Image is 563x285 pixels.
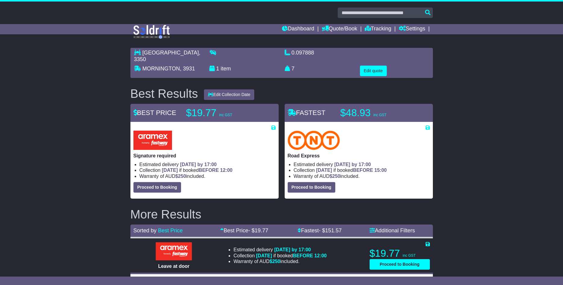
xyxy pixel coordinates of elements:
[370,228,415,234] a: Additional Filters
[288,153,430,159] p: Road Express
[178,174,186,179] span: 250
[274,247,311,252] span: [DATE] by 17:00
[374,168,387,173] span: 15:00
[156,242,192,260] img: Aramex: Leave at door
[256,253,272,258] span: [DATE]
[334,162,371,167] span: [DATE] by 17:00
[288,182,335,193] button: Proceed to Booking
[158,264,189,269] span: Leave at door
[256,253,327,258] span: if booked
[248,228,268,234] span: - $
[360,66,387,76] button: Edit quote
[142,50,199,56] span: [GEOGRAPHIC_DATA]
[294,173,430,179] li: Warranty of AUD included.
[370,247,430,259] p: $19.77
[319,228,342,234] span: - $
[133,182,181,193] button: Proceed to Booking
[370,259,430,270] button: Proceed to Booking
[175,174,186,179] span: $
[330,174,340,179] span: $
[332,174,340,179] span: 250
[139,167,276,173] li: Collection
[403,253,416,258] span: inc GST
[294,162,430,167] li: Estimated delivery
[142,66,180,72] span: MORNINGTON
[288,131,340,150] img: TNT Domestic: Road Express
[139,173,276,179] li: Warranty of AUD included.
[233,259,327,264] li: Warranty of AUD included.
[133,131,172,150] img: Aramex: Signature required
[133,153,276,159] p: Signature required
[292,66,295,72] span: 7
[134,50,200,62] span: , 3350
[270,259,280,264] span: $
[374,113,386,117] span: inc GST
[314,253,327,258] span: 12:00
[399,24,425,34] a: Settings
[162,168,178,173] span: [DATE]
[186,107,261,119] p: $19.77
[298,228,342,234] a: Fastest- $151.57
[219,113,232,117] span: inc GST
[233,247,327,252] li: Estimated delivery
[133,109,176,116] span: BEST PRICE
[272,259,280,264] span: 250
[353,168,373,173] span: BEFORE
[199,168,219,173] span: BEFORE
[316,168,332,173] span: [DATE]
[255,228,268,234] span: 19.77
[162,168,232,173] span: if booked
[294,167,430,173] li: Collection
[233,253,327,259] li: Collection
[322,24,357,34] a: Quote/Book
[180,162,217,167] span: [DATE] by 17:00
[316,168,386,173] span: if booked
[288,109,326,116] span: FASTEST
[204,89,254,100] button: Edit Collection Date
[130,208,433,221] h2: More Results
[216,66,219,72] span: 1
[139,162,276,167] li: Estimated delivery
[282,24,314,34] a: Dashboard
[220,168,233,173] span: 12:00
[365,24,391,34] a: Tracking
[293,253,313,258] span: BEFORE
[158,228,183,234] a: Best Price
[340,107,416,119] p: $48.93
[133,228,157,234] span: Sorted by
[325,228,342,234] span: 151.57
[292,50,314,56] span: 0.097888
[180,66,195,72] span: , 3931
[127,87,201,100] div: Best Results
[221,66,231,72] span: item
[220,228,268,234] a: Best Price- $19.77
